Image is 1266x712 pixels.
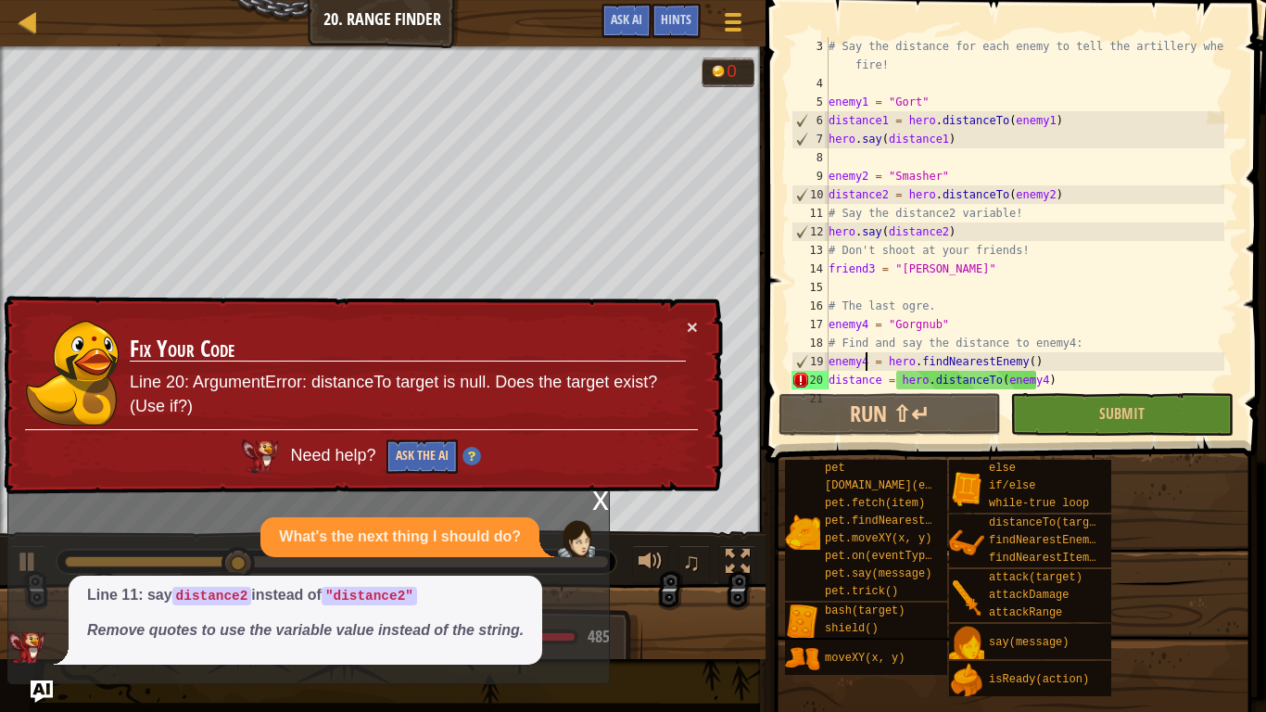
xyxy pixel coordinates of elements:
img: AI [8,631,45,665]
span: findNearestEnemy() [989,534,1109,547]
div: 12 [792,222,829,241]
span: [DOMAIN_NAME](enemy) [825,479,958,492]
span: distanceTo(target) [989,516,1109,529]
button: ♫ [678,545,710,583]
em: Remove quotes to use the variable value instead of the string. [87,622,524,638]
img: Hint [462,447,481,465]
span: Submit [1099,403,1145,424]
span: shield() [825,622,879,635]
span: else [989,462,1016,475]
p: Line 20: ArgumentError: distanceTo target is null. Does the target exist? (Use if?) [130,371,686,418]
span: pet [825,462,845,475]
code: distance2 [172,587,252,605]
button: Run ⇧↵ [779,393,1001,436]
img: portrait.png [785,515,820,550]
img: portrait.png [785,642,820,677]
span: isReady(action) [989,673,1089,686]
img: portrait.png [949,663,984,698]
button: Toggle fullscreen [719,545,756,583]
span: pet.moveXY(x, y) [825,532,931,545]
div: 15 [791,278,829,297]
span: say(message) [989,636,1069,649]
span: bash(target) [825,604,905,617]
img: portrait.png [949,471,984,506]
p: What's the next thing I should do? [279,527,521,548]
div: 17 [791,315,829,334]
span: pet.on(eventType, handler) [825,550,998,563]
img: portrait.png [949,580,984,616]
div: 11 [791,204,829,222]
div: 19 [792,352,829,371]
span: Need help? [290,446,380,464]
div: 13 [791,241,829,260]
div: 20 [791,371,829,389]
span: while-true loop [989,497,1089,510]
span: if/else [989,479,1035,492]
div: 9 [791,167,829,185]
span: pet.fetch(item) [825,497,925,510]
div: x [592,489,609,508]
button: Show game menu [710,4,756,47]
img: AI [242,439,279,473]
div: 4 [791,74,829,93]
img: Player [558,520,595,557]
div: 8 [791,148,829,167]
span: attackRange [989,606,1062,619]
div: 10 [792,185,829,204]
div: 3 [791,37,829,74]
div: 5 [791,93,829,111]
span: pet.trick() [825,585,898,598]
div: 18 [791,334,829,352]
button: Adjust volume [632,545,669,583]
img: duck_okar.png [26,321,119,426]
img: portrait.png [949,626,984,661]
img: portrait.png [785,604,820,640]
span: attackDamage [989,589,1069,602]
img: portrait.png [949,526,984,561]
span: attack(target) [989,571,1082,584]
div: 7 [792,130,829,148]
span: ♫ [682,548,701,576]
span: Ask AI [611,10,642,28]
span: moveXY(x, y) [825,652,905,665]
code: "distance2" [322,587,417,605]
span: pet.findNearestByType(type) [825,515,1005,528]
div: 14 [791,260,829,278]
span: pet.say(message) [825,567,931,580]
button: Submit [1010,393,1233,436]
button: × [687,317,698,337]
div: 0 [727,62,745,80]
span: Hints [661,10,691,28]
div: 21 [791,389,829,408]
div: 6 [792,111,829,130]
div: 16 [791,297,829,315]
div: Team 'humans' has 0 gold. [702,57,754,87]
button: Ask AI [601,4,652,38]
button: Ask AI [31,680,53,703]
span: findNearestItem() [989,552,1102,565]
p: Line 11: say instead of [87,585,524,606]
button: Ask the AI [386,439,458,474]
h3: Fix Your Code [130,337,686,362]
